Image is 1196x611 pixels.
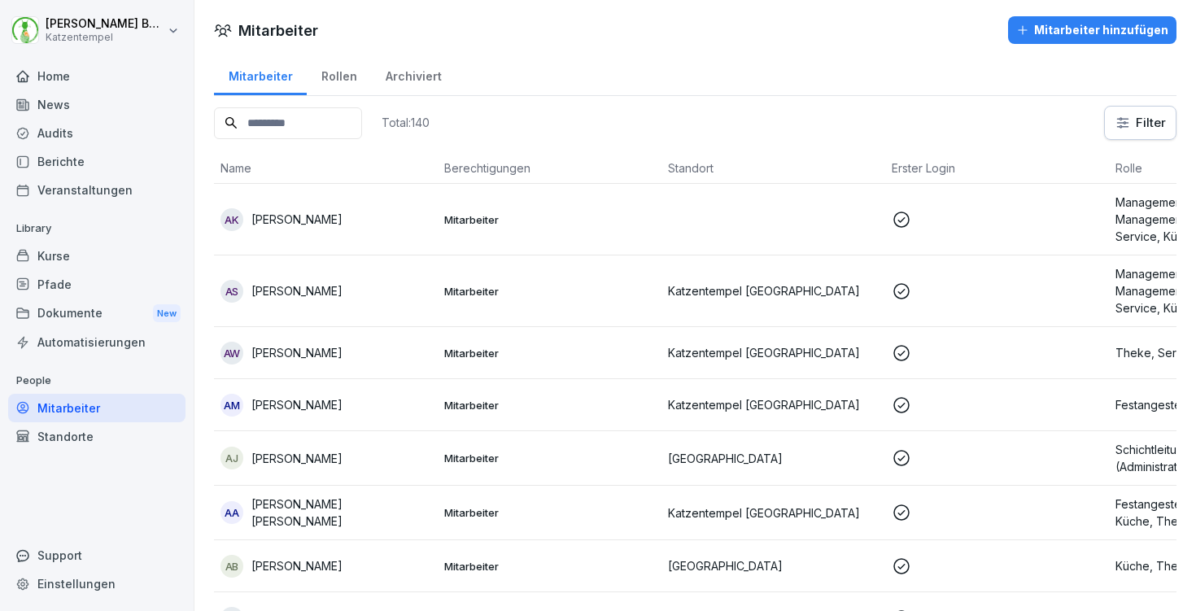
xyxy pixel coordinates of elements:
th: Standort [661,153,885,184]
th: Erster Login [885,153,1109,184]
button: Mitarbeiter hinzufügen [1008,16,1176,44]
div: AJ [220,447,243,469]
p: Total: 140 [382,115,430,130]
p: Mitarbeiter [444,398,655,412]
a: Mitarbeiter [214,54,307,95]
p: Katzentempel [GEOGRAPHIC_DATA] [668,504,879,522]
p: [PERSON_NAME] [251,282,343,299]
a: Audits [8,119,186,147]
div: AM [220,394,243,417]
p: Library [8,216,186,242]
th: Name [214,153,438,184]
a: Kurse [8,242,186,270]
a: Veranstaltungen [8,176,186,204]
div: New [153,304,181,323]
div: Filter [1115,115,1166,131]
div: AK [220,208,243,231]
a: Mitarbeiter [8,394,186,422]
p: [PERSON_NAME] [251,450,343,467]
p: People [8,368,186,394]
a: News [8,90,186,119]
div: AA [220,501,243,524]
p: Mitarbeiter [444,284,655,299]
a: Standorte [8,422,186,451]
a: DokumenteNew [8,299,186,329]
p: [PERSON_NAME] [251,344,343,361]
div: Mitarbeiter hinzufügen [1016,21,1168,39]
p: [PERSON_NAME] Benedix [46,17,164,31]
p: [GEOGRAPHIC_DATA] [668,557,879,574]
p: Katzentempel [GEOGRAPHIC_DATA] [668,396,879,413]
p: Mitarbeiter [444,559,655,574]
a: Archiviert [371,54,456,95]
p: Mitarbeiter [444,505,655,520]
div: AW [220,342,243,364]
p: Katzentempel [GEOGRAPHIC_DATA] [668,282,879,299]
div: Support [8,541,186,570]
a: Automatisierungen [8,328,186,356]
p: [PERSON_NAME] [251,557,343,574]
button: Filter [1105,107,1176,139]
p: Mitarbeiter [444,346,655,360]
a: Home [8,62,186,90]
p: [PERSON_NAME] [251,396,343,413]
a: Pfade [8,270,186,299]
p: Mitarbeiter [444,212,655,227]
th: Berechtigungen [438,153,661,184]
a: Einstellungen [8,570,186,598]
p: Katzentempel [46,32,164,43]
div: AB [220,555,243,578]
h1: Mitarbeiter [238,20,318,41]
a: Berichte [8,147,186,176]
p: [PERSON_NAME] [251,211,343,228]
div: Dokumente [8,299,186,329]
div: AS [220,280,243,303]
p: [PERSON_NAME] [PERSON_NAME] [251,495,431,530]
a: Rollen [307,54,371,95]
p: [GEOGRAPHIC_DATA] [668,450,879,467]
p: Katzentempel [GEOGRAPHIC_DATA] [668,344,879,361]
p: Mitarbeiter [444,451,655,465]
